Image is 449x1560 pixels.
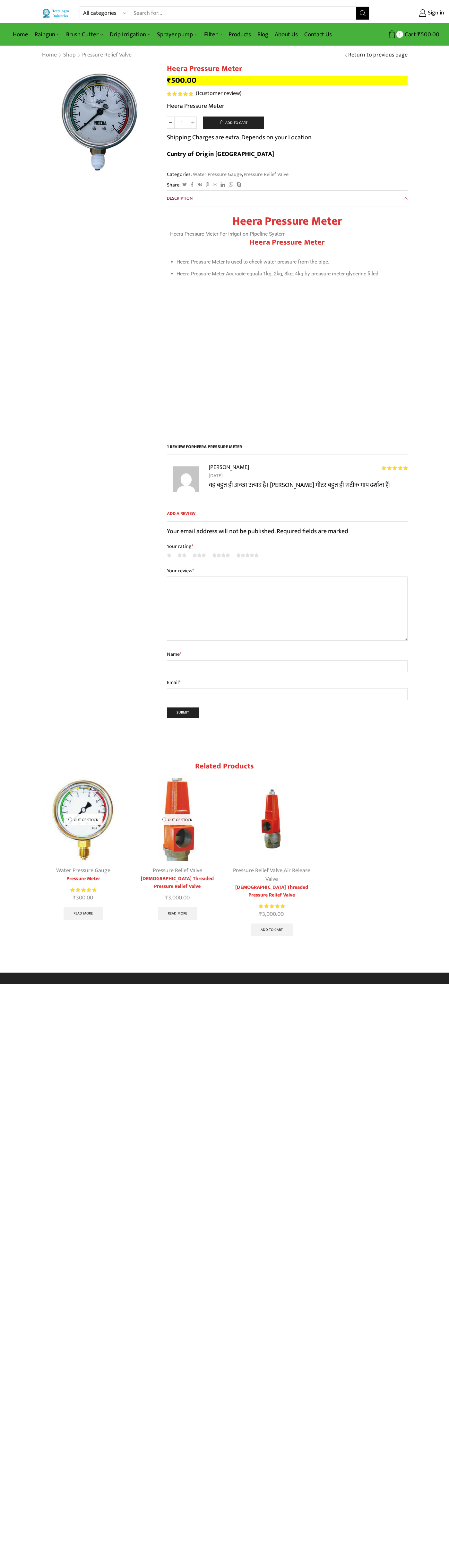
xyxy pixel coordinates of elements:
div: 2 / 3 [132,775,223,924]
span: ₹ [167,74,171,87]
p: Out of stock [64,814,103,825]
label: Your review [167,567,408,575]
span: ₹ [73,893,76,903]
a: Products [225,27,254,42]
a: Blog [254,27,272,42]
a: Water Pressure Gauge [192,170,242,178]
a: Pressure Relief Valve [153,866,202,875]
a: 2 of 5 stars [177,552,186,559]
span: Cart [403,30,416,39]
input: Search for... [130,7,356,20]
a: Read more about “Pressure Meter” [64,907,103,920]
bdi: 3,000.00 [165,893,190,903]
span: Rated out of 5 based on customer rating [167,91,193,96]
span: ₹ [259,909,262,919]
a: Pressure Relief Valve [82,51,132,59]
a: Pressure Meter [42,875,125,883]
img: Female threaded pressure relief valve [230,778,314,862]
time: [DATE] [209,472,408,480]
div: 1 / 3 [38,775,129,924]
strong: [PERSON_NAME] [209,463,249,472]
span: Your email address will not be published. Required fields are marked [167,526,348,537]
span: Rated out of 5 [382,466,408,470]
span: Description [167,195,193,202]
div: Rated 5.00 out of 5 [70,887,96,893]
a: Home [42,51,57,59]
p: Shipping Charges are extra, Depends on your Location [167,132,312,143]
a: 1 Cart ₹500.00 [376,29,439,40]
li: Heera Pressure Meter Acuracie equals 1kg, 2kg, 3kg, 4kg by pressure meter glycerine filled [177,269,404,279]
a: 3 of 5 stars [193,552,206,559]
span: 1 [396,31,403,38]
bdi: 300.00 [73,893,93,903]
li: Heera Pressure Meter is used to check water pressure from the pipe. [177,257,404,267]
a: Read more about “Male Threaded Pressure Relief Valve” [158,907,197,920]
a: Shop [63,51,76,59]
a: Pressure Relief Valve [233,866,282,875]
a: Water Pressure Gauge [56,866,110,875]
a: Filter [201,27,225,42]
h2: 1 review for [167,444,408,455]
bdi: 500.00 [418,30,439,39]
label: Email [167,679,408,687]
a: 5 of 5 stars [236,552,259,559]
img: Water-Pressure-Gauge [42,778,125,862]
a: Sign in [379,7,444,19]
span: Categories: , [167,171,289,178]
a: Sprayer pump [154,27,201,42]
a: Drip Irrigation [107,27,154,42]
bdi: 500.00 [167,74,196,87]
a: [DEMOGRAPHIC_DATA] Threaded Pressure Relief Valve [230,884,314,899]
span: Sign in [426,9,444,17]
span: Add a review [167,510,408,522]
label: Your rating [167,543,408,550]
a: About Us [272,27,301,42]
strong: Heera Pressure Meter [232,212,342,231]
input: Product quantity [175,117,189,129]
a: 4 of 5 stars [212,552,230,559]
a: (1customer review) [196,90,241,98]
a: Air Release Valve [265,866,310,884]
button: Search button [356,7,369,20]
a: Add to cart: “Female Threaded Pressure Relief Valve” [251,923,293,936]
a: Return to previous page [348,51,408,59]
div: Heera Pressure Meter For Irrigation Pipeline System [170,214,404,279]
a: Description [167,191,408,206]
span: 1 [167,91,194,96]
span: ₹ [165,893,168,903]
a: Brush Cutter [63,27,106,42]
input: Submit [167,707,199,718]
img: Heera Pressure Meter [42,64,157,180]
b: Cuntry of Origin [GEOGRAPHIC_DATA] [167,149,274,160]
div: Rated 5.00 out of 5 [167,91,193,96]
span: 1 [197,89,199,98]
a: Raingun [31,27,63,42]
div: , [230,866,314,884]
span: Related products [195,760,254,773]
a: 1 of 5 stars [167,552,171,559]
p: यह बहुत ही अच्छा उत्पाद है। [PERSON_NAME] मीटर बहुत ही सटीक माप दर्शाता हैं। [209,480,408,490]
p: Out of stock [158,814,197,825]
a: Pressure Relief Valve [243,170,289,178]
strong: Heera Pressure Meter [249,236,325,249]
span: Rated out of 5 [259,903,285,910]
h1: Heera Pressure Meter [167,64,408,74]
span: Rated out of 5 [70,887,96,893]
span: ₹ [418,30,421,39]
p: Heera Pressure Meter [167,101,408,111]
a: [DEMOGRAPHIC_DATA] Threaded Pressure Relief Valve [136,875,219,890]
div: 3 / 3 [226,775,317,940]
label: Name [167,650,408,659]
a: Home [10,27,31,42]
img: male threaded pressure relief valve [136,778,219,862]
a: Contact Us [301,27,335,42]
button: Add to cart [203,117,264,129]
bdi: 3,000.00 [259,909,284,919]
span: Heera Pressure Meter [194,443,242,450]
div: Rated 5.00 out of 5 [259,903,285,910]
div: Rated 5 out of 5 [382,466,408,470]
nav: Breadcrumb [42,51,132,59]
span: Share: [167,181,181,189]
